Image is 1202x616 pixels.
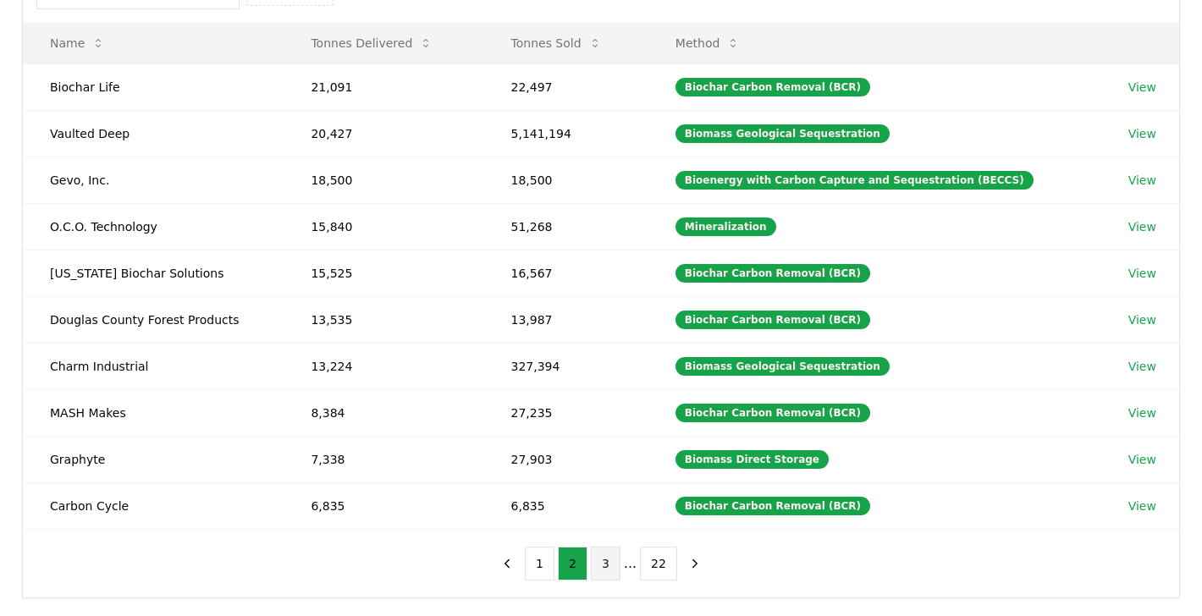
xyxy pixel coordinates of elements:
[484,203,648,250] td: 51,268
[525,547,554,580] button: 1
[675,264,870,283] div: Biochar Carbon Removal (BCR)
[493,547,521,580] button: previous page
[23,110,284,157] td: Vaulted Deep
[484,296,648,343] td: 13,987
[675,311,870,329] div: Biochar Carbon Removal (BCR)
[23,389,284,436] td: MASH Makes
[484,110,648,157] td: 5,141,194
[681,547,709,580] button: next page
[484,157,648,203] td: 18,500
[591,547,620,580] button: 3
[675,217,776,236] div: Mineralization
[23,63,284,110] td: Biochar Life
[23,296,284,343] td: Douglas County Forest Products
[484,343,648,389] td: 327,394
[498,26,615,60] button: Tonnes Sold
[36,26,119,60] button: Name
[640,547,677,580] button: 22
[1128,218,1156,235] a: View
[484,436,648,482] td: 27,903
[624,553,637,574] li: ...
[675,357,890,376] div: Biomass Geological Sequestration
[1128,404,1156,421] a: View
[297,26,446,60] button: Tonnes Delivered
[23,482,284,529] td: Carbon Cycle
[284,250,483,296] td: 15,525
[284,63,483,110] td: 21,091
[675,78,870,96] div: Biochar Carbon Removal (BCR)
[1128,172,1156,189] a: View
[284,296,483,343] td: 13,535
[1128,498,1156,514] a: View
[284,343,483,389] td: 13,224
[284,157,483,203] td: 18,500
[23,436,284,482] td: Graphyte
[1128,265,1156,282] a: View
[23,250,284,296] td: [US_STATE] Biochar Solutions
[675,497,870,515] div: Biochar Carbon Removal (BCR)
[23,343,284,389] td: Charm Industrial
[662,26,754,60] button: Method
[23,203,284,250] td: O.C.O. Technology
[284,110,483,157] td: 20,427
[675,404,870,422] div: Biochar Carbon Removal (BCR)
[1128,311,1156,328] a: View
[284,436,483,482] td: 7,338
[558,547,587,580] button: 2
[484,250,648,296] td: 16,567
[484,63,648,110] td: 22,497
[484,389,648,436] td: 27,235
[23,157,284,203] td: Gevo, Inc.
[675,124,890,143] div: Biomass Geological Sequestration
[484,482,648,529] td: 6,835
[1128,79,1156,96] a: View
[1128,358,1156,375] a: View
[284,203,483,250] td: 15,840
[284,389,483,436] td: 8,384
[675,450,829,469] div: Biomass Direct Storage
[1128,125,1156,142] a: View
[675,171,1034,190] div: Bioenergy with Carbon Capture and Sequestration (BECCS)
[284,482,483,529] td: 6,835
[1128,451,1156,468] a: View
